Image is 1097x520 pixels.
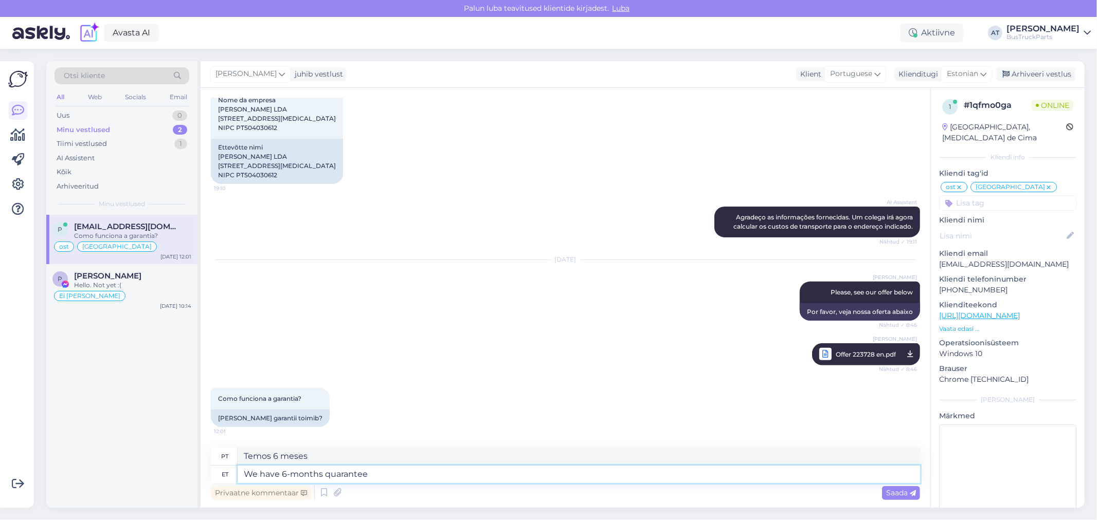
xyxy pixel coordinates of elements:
img: Askly Logo [8,69,28,89]
div: et [222,466,228,483]
p: Kliendi tag'id [939,168,1076,179]
input: Lisa nimi [940,230,1065,242]
div: [PERSON_NAME] [1006,25,1080,33]
div: 0 [172,110,187,121]
div: Uus [57,110,69,121]
span: AI Assistent [878,198,917,206]
span: [GEOGRAPHIC_DATA] [82,244,152,250]
div: Arhiveeritud [57,181,99,192]
textarea: Temos 6 meses [238,448,920,465]
span: Ei [PERSON_NAME] [59,293,120,299]
span: Please, see our offer below [831,288,913,296]
div: AI Assistent [57,153,95,163]
div: Socials [123,90,148,104]
div: juhib vestlust [291,69,343,80]
div: Como funciona a garantia? [74,231,191,240]
p: Klienditeekond [939,300,1076,310]
span: ost [946,184,956,190]
span: Nähtud ✓ 8:46 [878,363,917,376]
p: Kliendi telefoninumber [939,274,1076,285]
div: Hello. Not yet :( [74,281,191,290]
div: [DATE] [211,255,920,264]
p: [PHONE_NUMBER] [939,285,1076,295]
span: Peter Franzén [74,271,141,281]
p: Kliendi email [939,248,1076,259]
div: Web [86,90,104,104]
div: Privaatne kommentaar [211,486,311,500]
span: Saada [886,488,916,497]
img: explore-ai [78,22,100,44]
span: [PERSON_NAME] [873,335,917,343]
div: Tiimi vestlused [57,139,107,149]
p: [EMAIL_ADDRESS][DOMAIN_NAME] [939,259,1076,270]
div: [DATE] 10:14 [160,302,191,310]
span: pecas@mssassistencia.pt [74,222,181,231]
span: 19:10 [214,184,253,192]
span: Portuguese [830,68,872,80]
p: Vaata edasi ... [939,324,1076,333]
div: Email [168,90,189,104]
p: Kliendi nimi [939,215,1076,226]
span: Luba [609,4,633,13]
p: Operatsioonisüsteem [939,338,1076,348]
div: [PERSON_NAME] garantii toimib? [211,410,330,427]
a: [PERSON_NAME]Offer 223728 en.pdfNähtud ✓ 8:46 [812,343,920,365]
p: Märkmed [939,411,1076,421]
span: Minu vestlused [99,199,145,209]
div: Ettevõtte nimi [PERSON_NAME] LDA [STREET_ADDRESS][MEDICAL_DATA] NIPC PT504030612 [211,139,343,184]
span: [GEOGRAPHIC_DATA] [976,184,1045,190]
span: Nähtud ✓ 19:11 [878,238,917,246]
div: Minu vestlused [57,125,110,135]
div: Klienditugi [894,69,938,80]
div: [PERSON_NAME] [939,395,1076,404]
p: Brauser [939,363,1076,374]
div: BusTruckParts [1006,33,1080,41]
div: Kliendi info [939,153,1076,162]
span: [PERSON_NAME] [215,68,277,80]
span: Estonian [947,68,978,80]
div: [GEOGRAPHIC_DATA], [MEDICAL_DATA] de Cima [942,122,1066,143]
div: Por favor, veja nossa oferta abaixo [800,303,920,321]
div: 2 [173,125,187,135]
div: pt [222,448,229,465]
div: Arhiveeri vestlus [996,67,1075,81]
div: All [55,90,66,104]
span: Otsi kliente [64,70,105,81]
div: Klient [796,69,821,80]
span: p [58,226,63,233]
a: [URL][DOMAIN_NAME] [939,311,1020,320]
span: Online [1032,100,1073,111]
span: Nähtud ✓ 8:46 [878,321,917,329]
div: # 1qfmo0ga [964,99,1032,112]
span: ost [59,244,69,250]
span: [PERSON_NAME] [873,273,917,281]
span: Agradeço as informações fornecidas. Um colega irá agora calcular os custos de transporte para o e... [733,213,914,230]
span: P [58,275,63,283]
p: Chrome [TECHNICAL_ID] [939,374,1076,385]
span: Como funciona a garantia? [218,395,301,402]
textarea: We have 6-months quarantee [238,466,920,483]
div: Kõik [57,167,71,177]
a: Avasta AI [104,24,159,42]
span: Offer 223728 en.pdf [836,348,896,361]
div: [DATE] 12:01 [160,253,191,261]
div: Aktiivne [901,24,963,42]
a: [PERSON_NAME]BusTruckParts [1006,25,1091,41]
div: AT [988,26,1002,40]
span: 12:01 [214,428,253,435]
input: Lisa tag [939,195,1076,211]
div: 1 [174,139,187,149]
p: Windows 10 [939,348,1076,359]
span: 1 [949,103,951,110]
